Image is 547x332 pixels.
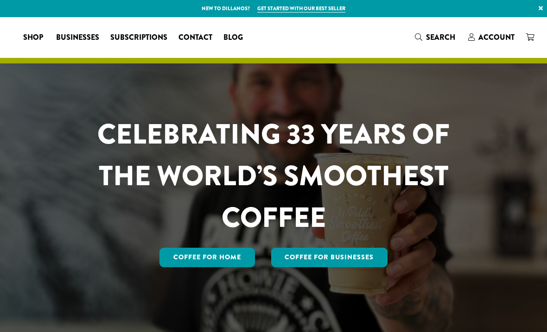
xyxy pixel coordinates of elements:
[257,5,345,13] a: Get started with our best seller
[271,248,388,267] a: Coffee For Businesses
[409,30,463,45] a: Search
[23,32,43,44] span: Shop
[426,32,455,43] span: Search
[223,32,243,44] span: Blog
[478,32,515,43] span: Account
[159,248,255,267] a: Coffee for Home
[110,32,167,44] span: Subscriptions
[56,32,99,44] span: Businesses
[74,113,474,238] h1: CELEBRATING 33 YEARS OF THE WORLD’S SMOOTHEST COFFEE
[18,30,51,45] a: Shop
[178,32,212,44] span: Contact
